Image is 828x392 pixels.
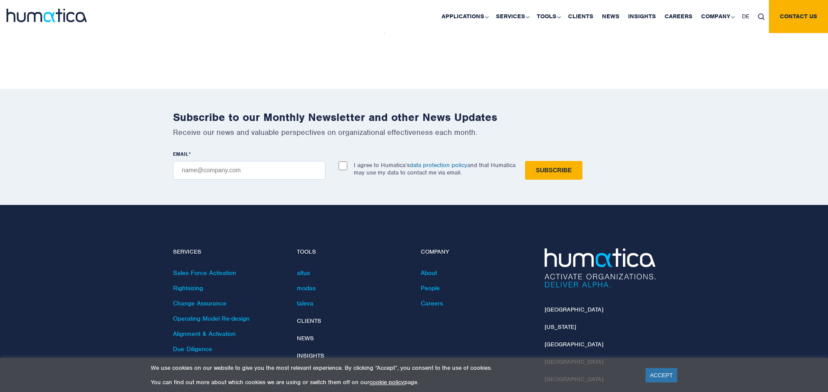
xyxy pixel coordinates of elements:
h4: Tools [297,248,408,256]
a: Change Assurance [173,299,226,307]
img: logo [7,9,87,22]
a: [GEOGRAPHIC_DATA] [545,306,603,313]
a: People [421,284,440,292]
p: We use cookies on our website to give you the most relevant experience. By clicking “Accept”, you... [151,364,635,372]
p: I agree to Humatica’s and that Humatica may use my data to contact me via email. [354,161,515,176]
p: You can find out more about which cookies we are using or switch them off on our page. [151,379,635,386]
a: Rightsizing [173,284,203,292]
a: altus [297,269,310,277]
img: search_icon [758,13,765,20]
a: cookie policy [369,379,404,386]
input: name@company.com [173,161,326,180]
a: Insights [297,352,324,359]
a: [GEOGRAPHIC_DATA] [545,341,603,348]
a: Clients [297,317,321,325]
img: Humatica [545,248,655,288]
h4: Company [421,248,532,256]
a: About [421,269,437,277]
input: I agree to Humatica’sdata protection policyand that Humatica may use my data to contact me via em... [339,161,347,170]
a: Due Diligence [173,345,212,353]
a: data protection policy [410,161,467,169]
a: [US_STATE] [545,323,576,331]
a: ACCEPT [645,368,677,382]
h4: Services [173,248,284,256]
span: EMAIL [173,151,189,157]
a: Sales Force Activation [173,269,236,277]
h2: Subscribe to our Monthly Newsletter and other News Updates [173,111,655,124]
a: Alignment & Activation [173,330,236,338]
span: DE [742,13,749,20]
input: Subscribe [525,161,582,180]
a: taleva [297,299,313,307]
a: News [297,335,314,342]
a: modas [297,284,316,292]
a: Operating Model Re-design [173,315,249,322]
a: Careers [421,299,443,307]
p: Receive our news and valuable perspectives on organizational effectiveness each month. [173,127,655,137]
